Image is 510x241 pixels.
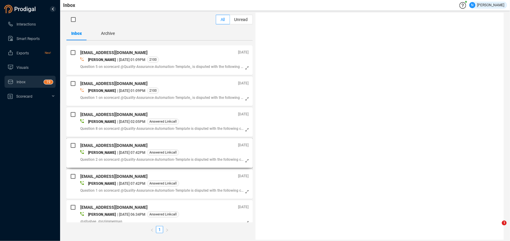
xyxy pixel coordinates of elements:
[80,111,148,118] span: [EMAIL_ADDRESS][DOMAIN_NAME]
[147,87,159,94] span: 2100
[8,61,51,73] a: Visuals
[80,64,244,69] span: Question 5 on scorecard @Quality-Assurance-Automation-Template_  is disputed with the following c...
[80,95,244,100] span: Question 1 on scorecard @Quality-Assurance-Automation-Template_  is disputed with the following c...
[165,228,169,232] span: right
[238,204,249,211] span: [DATE]
[163,226,171,233] li: Next Page
[80,142,148,149] span: [EMAIL_ADDRESS][DOMAIN_NAME]
[88,150,116,155] span: [PERSON_NAME]
[66,200,253,230] div: [EMAIL_ADDRESS][DOMAIN_NAME][DATE][PERSON_NAME]| [DATE] 06:34PMAnswered Linkcall@sfoshee  ,@nzimm...
[88,212,116,217] span: [PERSON_NAME]
[5,47,56,59] li: Exports
[469,2,504,8] div: [PERSON_NAME]
[117,88,145,93] span: | [DATE] 01:09PM
[63,2,75,9] span: Inbox
[80,188,244,193] span: Question 1 on scorecard @Quality-Assurance-Automation-Template  is disputed with the following co...
[17,37,40,41] span: Smart Reports
[66,138,253,168] div: [EMAIL_ADDRESS][DOMAIN_NAME][DATE][PERSON_NAME]| [DATE] 07:42PMAnswered LinkcallQuestion 2 on sco...
[238,50,249,56] span: [DATE]
[148,226,156,233] button: left
[117,150,145,155] span: | [DATE] 07:42PM
[16,94,32,99] span: Scorecard
[80,81,148,87] span: [EMAIL_ADDRESS][DOMAIN_NAME]
[88,181,116,186] span: [PERSON_NAME]
[5,32,56,44] li: Smart Reports
[471,2,474,8] span: N
[45,47,51,59] span: New!
[147,180,179,187] span: Answered Linkcall
[80,157,244,162] span: Question 2 on scorecard @Quality-Assurance-Automation-Template  is disputed with the following co...
[147,149,179,156] span: Answered Linkcall
[48,80,50,86] p: 9
[147,118,179,125] span: Answered Linkcall
[66,76,253,106] div: [EMAIL_ADDRESS][DOMAIN_NAME][DATE][PERSON_NAME]| [DATE] 01:09PM2100Question 1 on scorecard @Quali...
[490,221,504,235] iframe: Intercom live chat
[502,221,507,225] span: 1
[147,211,179,218] span: Answered Linkcall
[238,81,249,87] span: [DATE]
[88,119,116,124] span: [PERSON_NAME]
[148,226,156,233] li: Previous Page
[80,126,244,131] span: Question 8 on scorecard @Quality-Assurance-Automation-Template  is disputed with the following co...
[150,228,154,232] span: left
[117,119,145,124] span: | [DATE] 02:05PM
[238,142,249,149] span: [DATE]
[66,169,253,199] div: [EMAIL_ADDRESS][DOMAIN_NAME][DATE][PERSON_NAME]| [DATE] 07:42PMAnswered LinkcallQuestion 1 on sco...
[80,219,122,224] span: @sfoshee  ,@nzimmerman 
[238,111,249,118] span: [DATE]
[5,61,56,73] li: Visuals
[8,76,51,88] a: Inbox
[4,5,37,13] img: prodigal-logo
[17,22,36,26] span: Interactions
[71,30,82,37] div: Inbox
[163,226,171,233] button: right
[80,173,148,180] span: [EMAIL_ADDRESS][DOMAIN_NAME]
[5,18,56,30] li: Interactions
[238,173,249,180] span: [DATE]
[46,80,48,86] p: 1
[117,181,145,186] span: | [DATE] 07:42PM
[17,66,29,70] span: Visuals
[17,80,26,84] span: Inbox
[8,32,51,44] a: Smart Reports
[80,50,148,56] span: [EMAIL_ADDRESS][DOMAIN_NAME]
[147,56,159,63] span: 2100
[88,57,116,63] span: [PERSON_NAME]
[8,47,51,59] a: ExportsNew!
[80,204,148,211] span: [EMAIL_ADDRESS][DOMAIN_NAME]
[117,212,145,217] span: | [DATE] 06:34PM
[117,57,145,63] span: | [DATE] 01:09PM
[5,76,56,88] li: Inbox
[88,88,116,93] span: [PERSON_NAME]
[66,107,253,137] div: [EMAIL_ADDRESS][DOMAIN_NAME][DATE][PERSON_NAME]| [DATE] 02:05PMAnswered LinkcallQuestion 8 on sco...
[17,51,29,55] span: Exports
[156,226,163,233] a: 1
[66,45,253,75] div: [EMAIL_ADDRESS][DOMAIN_NAME][DATE][PERSON_NAME]| [DATE] 01:09PM2100Question 5 on scorecard @Quali...
[8,18,51,30] a: Interactions
[101,30,115,37] div: Archive
[44,80,53,84] sup: 19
